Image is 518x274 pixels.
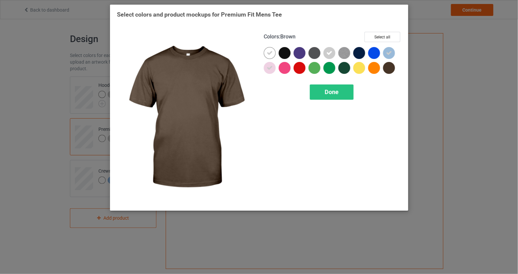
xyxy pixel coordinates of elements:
[325,88,339,95] span: Done
[365,32,400,42] button: Select all
[117,11,282,18] span: Select colors and product mockups for Premium Fit Mens Tee
[117,32,255,204] img: regular.jpg
[338,47,350,59] img: heather_texture.png
[280,33,296,40] span: Brown
[264,33,279,40] span: Colors
[264,33,296,40] h4: :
